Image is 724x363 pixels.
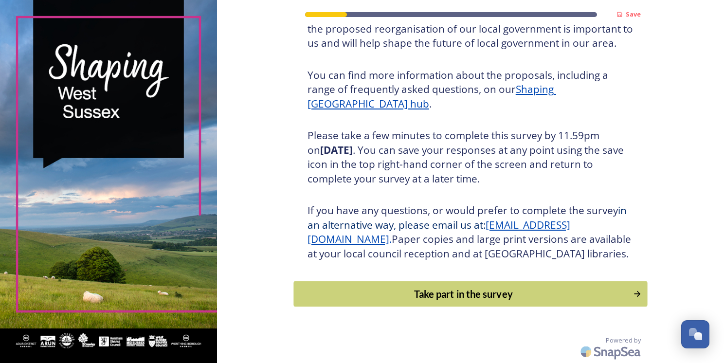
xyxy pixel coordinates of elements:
strong: Save [626,10,641,18]
span: . [389,232,392,246]
h3: You can find more information about the proposals, including a range of frequently asked question... [308,68,633,111]
h3: If you have any questions, or would prefer to complete the survey Paper copies and large print ve... [308,203,633,261]
span: in an alternative way, please email us at: [308,203,629,232]
img: SnapSea Logo [578,340,646,363]
div: Take part in the survey [299,287,628,301]
a: Shaping [GEOGRAPHIC_DATA] hub [308,82,556,110]
h3: Please take a few minutes to complete this survey by 11.59pm on . You can save your responses at ... [308,128,633,186]
strong: [DATE] [320,143,353,157]
h3: Thank you for taking the time to complete this survey. Your views on the proposed reorganisation ... [308,7,633,51]
button: Open Chat [681,320,709,348]
span: Powered by [606,336,641,345]
a: [EMAIL_ADDRESS][DOMAIN_NAME] [308,218,570,246]
button: Continue [293,281,647,307]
